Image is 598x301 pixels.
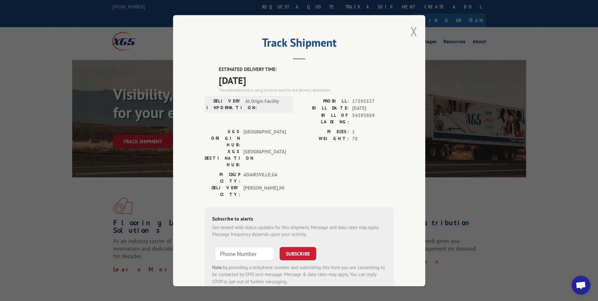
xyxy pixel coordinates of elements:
[219,73,394,87] span: [DATE]
[206,97,242,111] label: DELIVERY INFORMATION:
[212,264,386,285] div: by providing a telephone number and submitting this form you are consenting to be contacted by SM...
[205,148,240,168] label: XGS DESTINATION HUB:
[299,105,349,112] label: BILL DATE:
[243,148,286,168] span: [GEOGRAPHIC_DATA]
[243,171,286,184] span: ADAIRSVILLE , GA
[205,128,240,148] label: XGS ORIGIN HUB:
[243,128,286,148] span: [GEOGRAPHIC_DATA]
[280,247,316,260] button: SUBSCRIBE
[212,264,223,270] strong: Note:
[205,184,240,198] label: DELIVERY CITY:
[243,184,286,198] span: [PERSON_NAME] , MI
[219,87,394,93] div: The estimated time is using the time zone for the delivery destination.
[299,128,349,135] label: PIECES:
[410,23,417,40] button: Close modal
[352,128,394,135] span: 1
[352,112,394,125] span: 54393889
[245,97,288,111] span: At Origin Facility
[212,215,386,224] div: Subscribe to alerts
[299,112,349,125] label: BILL OF LADING:
[352,97,394,105] span: 17595537
[572,276,590,295] a: Open chat
[299,97,349,105] label: PROBILL:
[212,224,386,238] div: Get texted with status updates for this shipment. Message and data rates may apply. Message frequ...
[205,38,394,50] h2: Track Shipment
[215,247,275,260] input: Phone Number
[352,105,394,112] span: [DATE]
[299,135,349,143] label: WEIGHT:
[205,171,240,184] label: PICKUP CITY:
[219,66,394,73] label: ESTIMATED DELIVERY TIME:
[352,135,394,143] span: 78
